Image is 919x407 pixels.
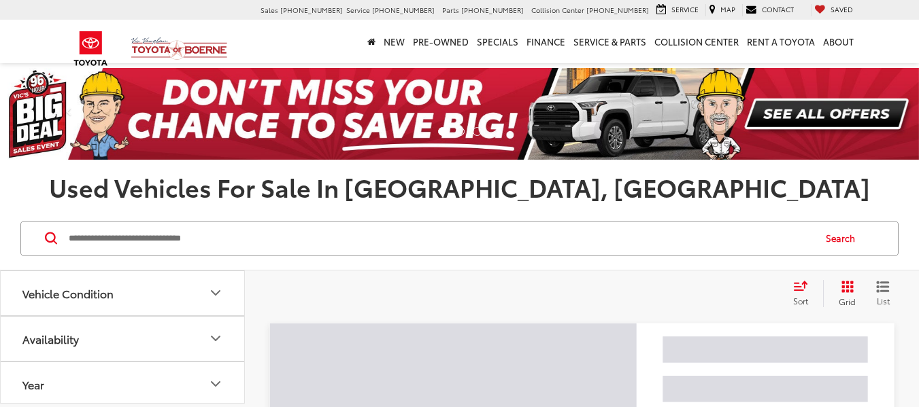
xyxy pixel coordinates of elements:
span: Map [720,4,735,14]
span: [PHONE_NUMBER] [280,5,343,15]
button: List View [866,280,900,307]
button: Grid View [823,280,866,307]
a: Map [705,4,739,16]
input: Search by Make, Model, or Keyword [67,222,813,255]
span: Contact [762,4,794,14]
div: Year [22,378,44,391]
a: My Saved Vehicles [811,4,856,16]
div: Vehicle Condition [22,287,114,300]
a: Service & Parts: Opens in a new tab [569,20,650,63]
span: [PHONE_NUMBER] [586,5,649,15]
img: Vic Vaughan Toyota of Boerne [131,37,228,60]
a: Rent a Toyota [743,20,819,63]
a: Collision Center [650,20,743,63]
a: Specials [473,20,522,63]
span: Grid [839,296,856,307]
span: Collision Center [531,5,584,15]
div: Year [207,376,224,392]
span: [PHONE_NUMBER] [461,5,524,15]
span: Sort [793,295,808,306]
a: Contact [742,4,797,16]
button: YearYear [1,362,246,406]
span: Service [346,5,370,15]
span: Sales [261,5,278,15]
div: Availability [22,332,79,345]
span: Saved [831,4,853,14]
button: Select sort value [786,280,823,307]
button: Search [813,222,875,255]
a: About [819,20,858,63]
a: Finance [522,20,569,63]
span: [PHONE_NUMBER] [372,5,435,15]
div: Availability [207,330,224,347]
button: AvailabilityAvailability [1,317,246,361]
span: Service [671,4,699,14]
a: Service [653,4,702,16]
span: List [876,295,890,306]
div: Vehicle Condition [207,285,224,301]
button: Vehicle ConditionVehicle Condition [1,271,246,315]
a: Pre-Owned [409,20,473,63]
a: Home [363,20,380,63]
a: New [380,20,409,63]
span: Parts [442,5,459,15]
img: Toyota [65,26,116,71]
